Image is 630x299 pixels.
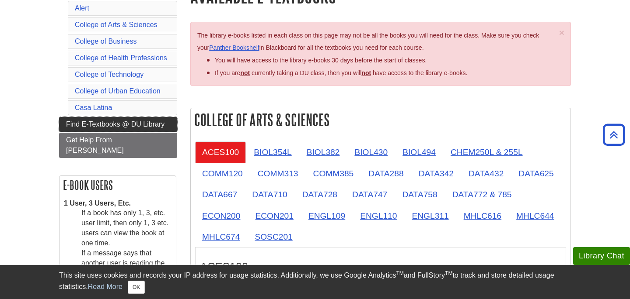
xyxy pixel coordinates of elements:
span: You will have access to the library e-books 30 days before the start of classes. [215,57,427,64]
sup: TM [396,270,403,276]
a: Panther Bookshelf [209,44,259,51]
a: Find E-Textbooks @ DU Library [59,117,177,132]
a: Get Help From [PERSON_NAME] [59,133,177,158]
a: DATA758 [395,184,444,205]
a: DATA288 [361,163,410,184]
a: DATA710 [245,184,294,205]
a: COMM120 [195,163,250,184]
u: not [361,69,371,76]
a: BIOL494 [395,141,443,163]
a: ENGL311 [405,205,455,227]
sup: TM [445,270,452,276]
a: Alert [75,4,89,12]
a: SOSC201 [248,226,299,247]
a: COMM313 [251,163,305,184]
a: Casa Latina [75,104,112,111]
a: College of Business [75,38,136,45]
a: College of Urban Education [75,87,161,95]
a: College of Technology [75,71,143,78]
a: ENGL109 [301,205,352,227]
a: MHLC644 [509,205,561,227]
button: Library Chat [573,247,630,265]
a: BIOL430 [347,141,395,163]
a: DATA667 [195,184,244,205]
button: Close [559,28,564,37]
h3: ACES100 [200,261,561,273]
a: DATA625 [511,163,560,184]
dt: 1 User, 3 Users, Etc. [64,199,171,209]
div: This site uses cookies and records your IP address for usage statistics. Additionally, we use Goo... [59,270,571,294]
a: MHLC616 [457,205,508,227]
a: DATA342 [412,163,461,184]
a: CHEM250L & 255L [444,141,530,163]
strong: not [240,69,250,76]
a: DATA728 [295,184,344,205]
span: Find E-Textbooks @ DU Library [66,120,164,128]
span: The library e-books listed in each class on this page may not be all the books you will need for ... [197,32,539,52]
a: ENGL110 [353,205,404,227]
a: BIOL354L [247,141,298,163]
a: Back to Top [600,129,628,141]
span: Get Help From [PERSON_NAME] [66,136,124,154]
span: If you are currently taking a DU class, then you will have access to the library e-books. [215,69,467,76]
h2: E-book Users [59,176,176,194]
a: BIOL382 [300,141,347,163]
h2: College of Arts & Sciences [191,108,570,131]
a: ECON201 [248,205,300,227]
a: ACES100 [195,141,246,163]
a: COMM385 [306,163,361,184]
span: × [559,27,564,38]
a: College of Arts & Sciences [75,21,157,28]
button: Close [128,281,145,294]
a: ECON200 [195,205,247,227]
a: MHLC674 [195,226,247,247]
a: DATA747 [345,184,394,205]
a: DATA772 & 785 [445,184,519,205]
a: DATA432 [462,163,511,184]
a: College of Health Professions [75,54,167,62]
a: Read More [88,283,122,290]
